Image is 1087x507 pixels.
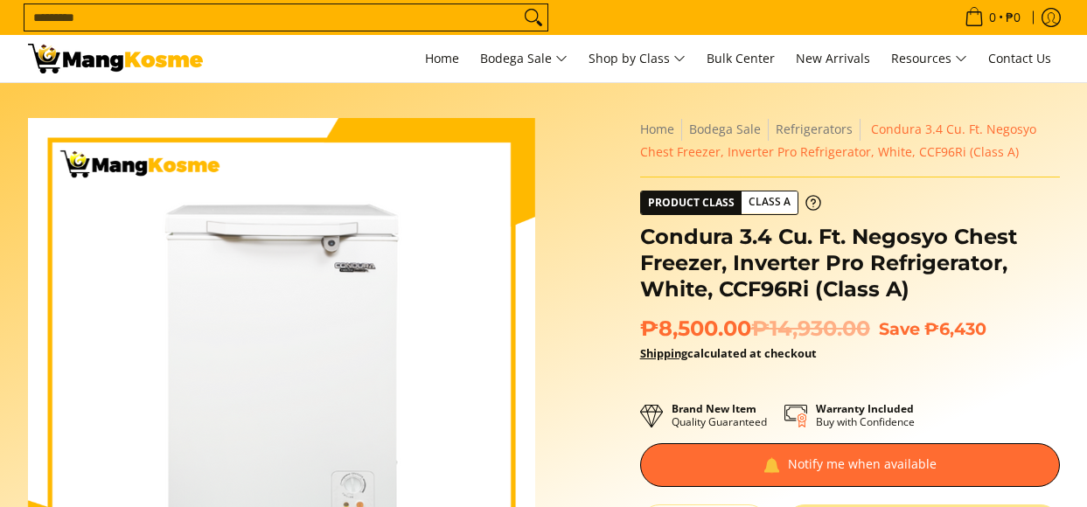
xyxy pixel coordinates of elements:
a: Bodega Sale [689,121,761,137]
span: Class A [742,191,798,213]
del: ₱14,930.00 [751,316,870,342]
span: ₱8,500.00 [640,316,870,342]
img: Condura 3.4 Cu. Ft. Negosyo Chest Freezer, Inverter Pro Refrigerator, | Mang Kosme [28,44,203,73]
span: Home [425,50,459,66]
span: ₱6,430 [924,318,986,339]
a: Home [416,35,468,82]
p: Quality Guaranteed [672,402,767,428]
a: Resources [882,35,976,82]
span: Bodega Sale [480,48,568,70]
span: Contact Us [988,50,1051,66]
strong: calculated at checkout [640,345,817,361]
span: Shop by Class [589,48,686,70]
span: 0 [986,11,999,24]
span: ₱0 [1003,11,1023,24]
span: • [959,8,1026,27]
span: Save [879,318,920,339]
h1: Condura 3.4 Cu. Ft. Negosyo Chest Freezer, Inverter Pro Refrigerator, White, CCF96Ri (Class A) [640,224,1060,302]
nav: Breadcrumbs [640,118,1060,163]
span: New Arrivals [796,50,870,66]
a: Bulk Center [698,35,784,82]
a: Contact Us [979,35,1060,82]
a: Shipping [640,345,687,361]
a: Product Class Class A [640,191,821,215]
strong: Warranty Included [816,401,914,416]
a: Bodega Sale [471,35,576,82]
strong: Brand New Item [672,401,756,416]
span: Condura 3.4 Cu. Ft. Negosyo Chest Freezer, Inverter Pro Refrigerator, White, CCF96Ri (Class A) [640,121,1036,160]
a: Refrigerators [776,121,853,137]
span: Resources [891,48,967,70]
a: Home [640,121,674,137]
button: Search [519,4,547,31]
a: New Arrivals [787,35,879,82]
p: Buy with Confidence [816,402,915,428]
span: Product Class [641,191,742,214]
nav: Main Menu [220,35,1060,82]
a: Shop by Class [580,35,694,82]
span: Bulk Center [707,50,775,66]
